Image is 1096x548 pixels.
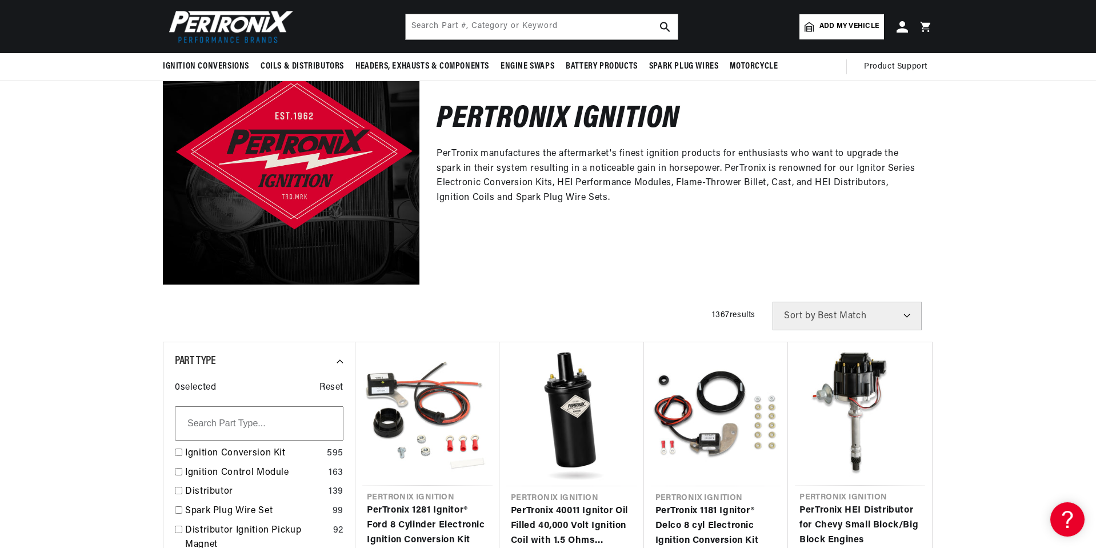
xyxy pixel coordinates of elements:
[406,14,678,39] input: Search Part #, Category or Keyword
[329,466,343,481] div: 163
[163,61,249,73] span: Ignition Conversions
[333,523,343,538] div: 92
[799,14,884,39] a: Add my vehicle
[864,61,927,73] span: Product Support
[712,311,755,319] span: 1367 results
[566,61,638,73] span: Battery Products
[329,485,343,499] div: 139
[255,53,350,80] summary: Coils & Distributors
[437,147,916,205] p: PerTronix manufactures the aftermarket's finest ignition products for enthusiasts who want to upg...
[799,503,921,547] a: PerTronix HEI Distributor for Chevy Small Block/Big Block Engines
[864,53,933,81] summary: Product Support
[655,504,777,548] a: PerTronix 1181 Ignitor® Delco 8 cyl Electronic Ignition Conversion Kit
[327,446,343,461] div: 595
[367,503,488,547] a: PerTronix 1281 Ignitor® Ford 8 Cylinder Electronic Ignition Conversion Kit
[437,106,679,133] h2: Pertronix Ignition
[784,311,815,321] span: Sort by
[560,53,643,80] summary: Battery Products
[819,21,879,32] span: Add my vehicle
[185,504,328,519] a: Spark Plug Wire Set
[501,61,554,73] span: Engine Swaps
[730,61,778,73] span: Motorcycle
[495,53,560,80] summary: Engine Swaps
[163,53,255,80] summary: Ignition Conversions
[261,61,344,73] span: Coils & Distributors
[185,485,324,499] a: Distributor
[333,504,343,519] div: 99
[175,381,216,395] span: 0 selected
[319,381,343,395] span: Reset
[724,53,783,80] summary: Motorcycle
[773,302,922,330] select: Sort by
[649,61,719,73] span: Spark Plug Wires
[163,7,294,46] img: Pertronix
[511,504,633,548] a: PerTronix 40011 Ignitor Oil Filled 40,000 Volt Ignition Coil with 1.5 Ohms Resistance in Black
[355,61,489,73] span: Headers, Exhausts & Components
[185,446,322,461] a: Ignition Conversion Kit
[653,14,678,39] button: search button
[185,466,324,481] a: Ignition Control Module
[175,355,215,367] span: Part Type
[163,27,419,284] img: Pertronix Ignition
[643,53,725,80] summary: Spark Plug Wires
[350,53,495,80] summary: Headers, Exhausts & Components
[175,406,343,441] input: Search Part Type...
